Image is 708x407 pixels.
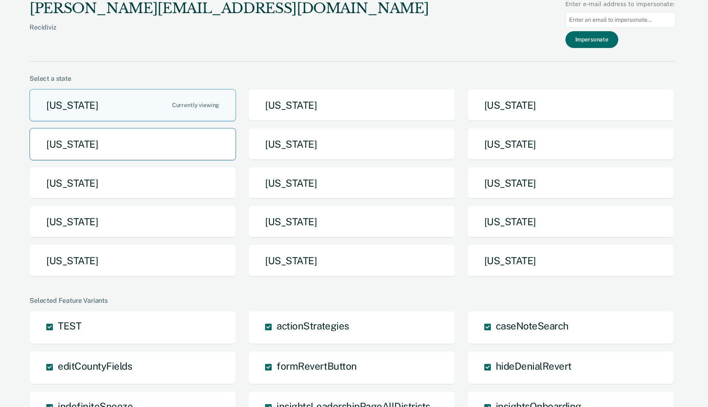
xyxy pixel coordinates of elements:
button: [US_STATE] [248,89,455,121]
span: formRevertButton [277,360,356,372]
span: hideDenialRevert [496,360,572,372]
button: [US_STATE] [29,89,236,121]
button: [US_STATE] [248,245,455,277]
button: [US_STATE] [248,128,455,160]
button: [US_STATE] [29,167,236,199]
button: [US_STATE] [467,167,674,199]
button: [US_STATE] [29,128,236,160]
button: [US_STATE] [248,167,455,199]
button: [US_STATE] [467,128,674,160]
button: [US_STATE] [467,206,674,238]
span: TEST [58,320,81,332]
button: [US_STATE] [29,245,236,277]
button: [US_STATE] [248,206,455,238]
button: Impersonate [565,31,618,48]
button: [US_STATE] [467,89,674,121]
span: caseNoteSearch [496,320,569,332]
div: Selected Feature Variants [29,297,675,304]
input: Enter an email to impersonate... [565,12,675,28]
button: [US_STATE] [467,245,674,277]
span: actionStrategies [277,320,349,332]
span: editCountyFields [58,360,132,372]
div: Select a state [29,75,675,82]
div: Recidiviz [29,23,429,44]
button: [US_STATE] [29,206,236,238]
